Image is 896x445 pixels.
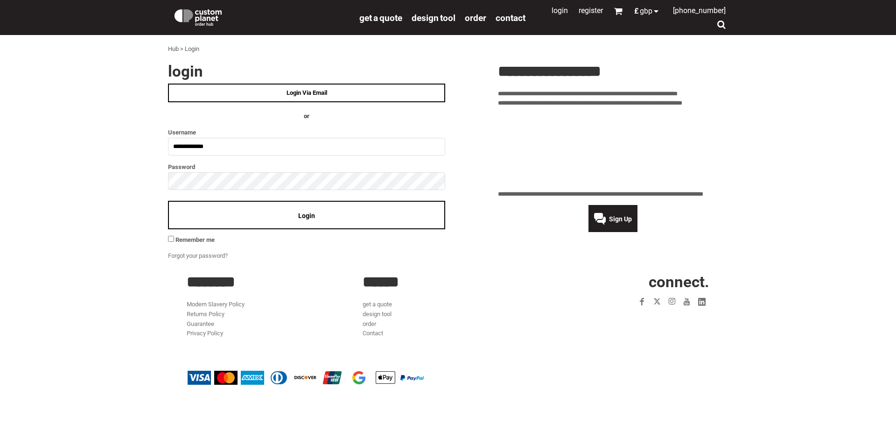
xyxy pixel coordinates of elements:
span: £ [634,7,640,15]
span: order [465,13,486,23]
img: Mastercard [214,371,238,385]
img: China UnionPay [321,371,344,385]
h2: Login [168,64,445,79]
div: Login [185,44,199,54]
span: get a quote [359,13,402,23]
a: Guarantee [187,320,214,327]
img: PayPal [400,375,424,381]
img: American Express [241,371,264,385]
a: Hub [168,45,179,52]
a: design tool [363,311,392,318]
h4: OR [168,112,445,121]
img: Visa [188,371,211,385]
a: Forgot your password? [168,252,228,259]
span: GBP [640,7,652,15]
span: [PHONE_NUMBER] [673,6,726,15]
span: Login [298,212,315,219]
a: Returns Policy [187,311,224,318]
a: Custom Planet [168,2,355,30]
label: Username [168,127,445,138]
span: Contact [496,13,525,23]
img: Apple Pay [374,371,397,385]
a: get a quote [363,301,392,308]
input: Remember me [168,236,174,242]
img: Google Pay [347,371,371,385]
span: design tool [412,13,455,23]
a: get a quote [359,12,402,23]
h2: CONNECT. [539,274,709,290]
img: Diners Club [267,371,291,385]
a: Contact [363,330,383,337]
a: order [363,320,376,327]
a: Privacy Policy [187,330,223,337]
a: Contact [496,12,525,23]
img: Discover [294,371,317,385]
a: Modern Slavery Policy [187,301,245,308]
span: Remember me [175,236,215,243]
span: Login Via Email [287,89,327,96]
iframe: Customer reviews powered by Trustpilot [498,114,728,184]
a: design tool [412,12,455,23]
a: Login Via Email [168,84,445,102]
span: Sign Up [609,215,632,223]
label: Password [168,162,445,172]
div: > [180,44,183,54]
iframe: Customer reviews powered by Trustpilot [581,315,709,326]
img: Custom Planet [173,7,224,26]
a: order [465,12,486,23]
a: Register [579,6,603,15]
a: Login [552,6,568,15]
